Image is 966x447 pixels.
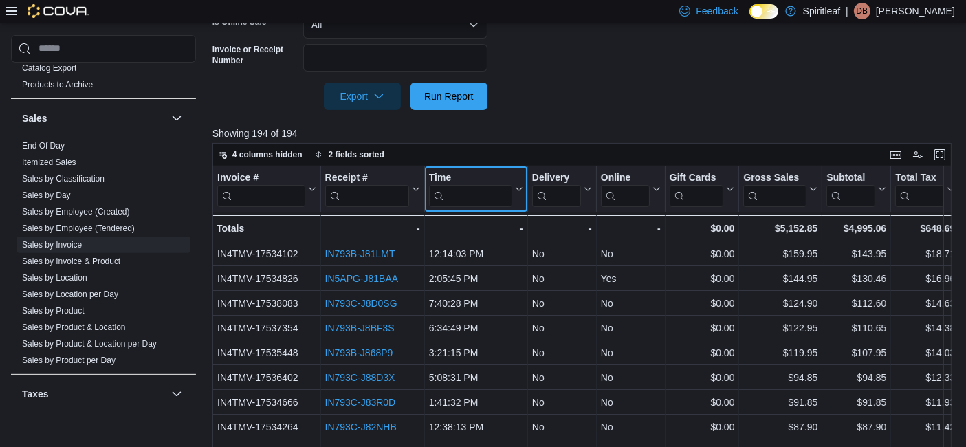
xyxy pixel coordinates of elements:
[22,338,157,348] a: Sales by Product & Location per Day
[826,369,886,386] div: $94.85
[826,171,886,206] button: Subtotal
[429,220,523,237] div: -
[22,256,120,265] a: Sales by Invoice & Product
[22,156,76,167] span: Itemized Sales
[532,270,592,287] div: No
[217,320,316,336] div: IN4TMV-17537354
[22,206,130,217] span: Sales by Employee (Created)
[212,127,959,140] p: Showing 194 of 194
[429,171,512,184] div: Time
[22,272,87,282] a: Sales by Location
[429,369,523,386] div: 5:08:31 PM
[22,305,85,316] span: Sales by Product
[826,295,886,312] div: $112.60
[670,171,724,184] div: Gift Cards
[11,137,196,373] div: Sales
[22,288,118,299] span: Sales by Location per Day
[857,3,868,19] span: DB
[895,270,955,287] div: $16.96
[325,171,408,184] div: Receipt #
[217,220,316,237] div: Totals
[876,3,955,19] p: [PERSON_NAME]
[895,320,955,336] div: $14.38
[826,246,886,262] div: $143.95
[22,386,166,400] button: Taxes
[601,246,661,262] div: No
[532,246,592,262] div: No
[532,345,592,361] div: No
[212,44,298,66] label: Invoice or Receipt Number
[22,79,93,89] a: Products to Archive
[601,394,661,411] div: No
[670,171,735,206] button: Gift Cards
[670,246,735,262] div: $0.00
[670,270,735,287] div: $0.00
[325,220,419,237] div: -
[601,270,661,287] div: Yes
[22,62,76,73] span: Catalog Export
[22,190,71,199] a: Sales by Day
[895,171,944,184] div: Total Tax
[601,171,650,184] div: Online
[429,270,523,287] div: 2:05:45 PM
[325,171,408,206] div: Receipt # URL
[601,320,661,336] div: No
[217,270,316,287] div: IN4TMV-17534826
[749,4,778,19] input: Dark Mode
[826,345,886,361] div: $107.95
[910,146,926,163] button: Display options
[22,78,93,89] span: Products to Archive
[324,83,401,110] button: Export
[429,419,523,435] div: 12:38:13 PM
[670,369,735,386] div: $0.00
[895,419,955,435] div: $11.42
[217,394,316,411] div: IN4TMV-17534666
[532,295,592,312] div: No
[670,394,735,411] div: $0.00
[332,83,393,110] span: Export
[22,239,82,249] a: Sales by Invoice
[895,171,955,206] button: Total Tax
[22,386,49,400] h3: Taxes
[168,385,185,402] button: Taxes
[826,320,886,336] div: $110.65
[329,149,384,160] span: 2 fields sorted
[168,109,185,126] button: Sales
[217,246,316,262] div: IN4TMV-17534102
[22,111,166,124] button: Sales
[325,422,396,433] a: IN793C-J82NHB
[826,270,886,287] div: $130.46
[601,220,661,237] div: -
[325,323,394,334] a: IN793B-J8BF3S
[670,171,724,206] div: Gift Card Sales
[325,397,395,408] a: IN793C-J83R0D
[22,111,47,124] h3: Sales
[22,157,76,166] a: Itemized Sales
[309,146,390,163] button: 2 fields sorted
[743,246,817,262] div: $159.95
[932,146,948,163] button: Enter fullscreen
[217,419,316,435] div: IN4TMV-17534264
[532,171,581,184] div: Delivery
[888,146,904,163] button: Keyboard shortcuts
[217,345,316,361] div: IN4TMV-17535448
[895,246,955,262] div: $18.71
[743,270,817,287] div: $144.95
[410,83,487,110] button: Run Report
[601,345,661,361] div: No
[325,171,419,206] button: Receipt #
[532,171,581,206] div: Delivery
[22,206,130,216] a: Sales by Employee (Created)
[743,220,817,237] div: $5,152.85
[22,289,118,298] a: Sales by Location per Day
[895,295,955,312] div: $14.63
[22,305,85,315] a: Sales by Product
[22,239,82,250] span: Sales by Invoice
[803,3,840,19] p: Spiritleaf
[325,273,398,284] a: IN5APG-J81BAA
[670,295,735,312] div: $0.00
[217,171,305,184] div: Invoice #
[22,255,120,266] span: Sales by Invoice & Product
[429,171,523,206] button: Time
